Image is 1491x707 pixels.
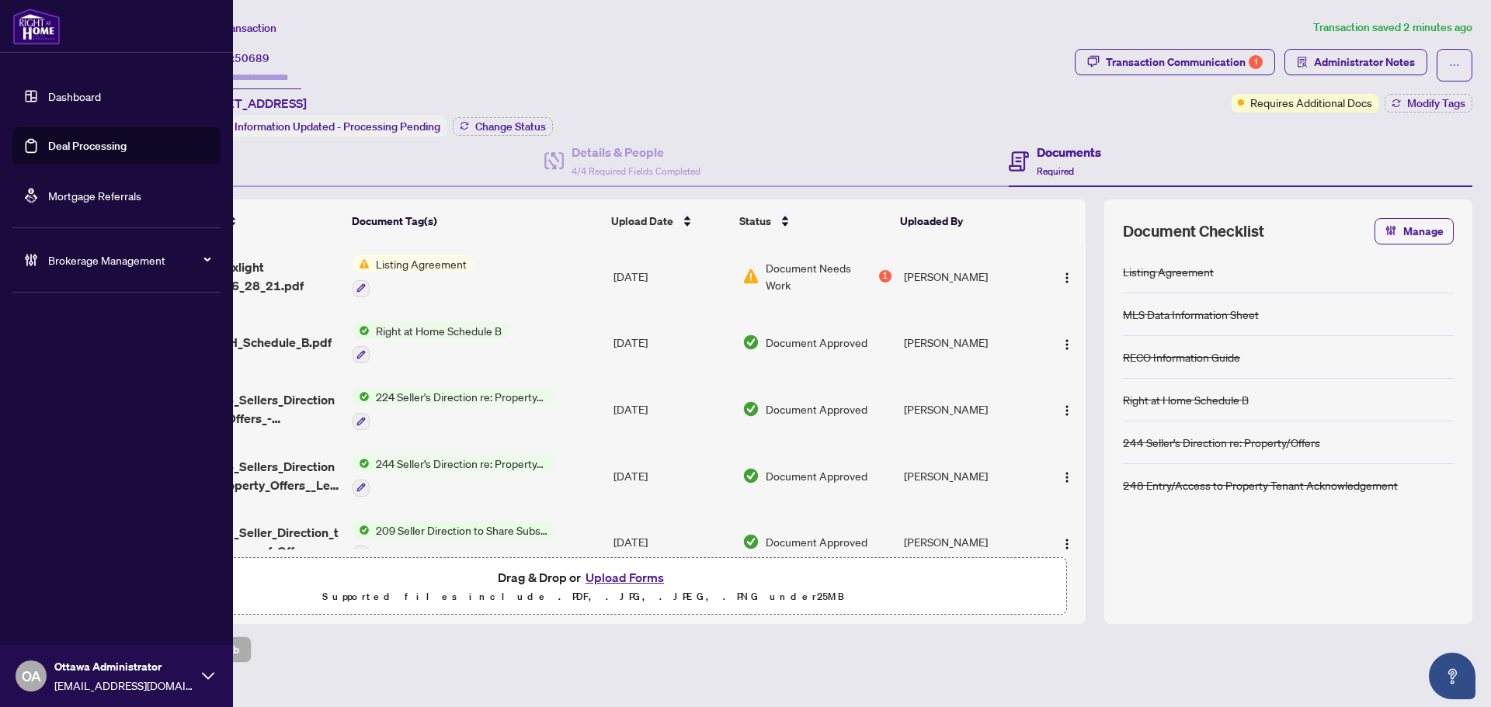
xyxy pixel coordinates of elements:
[353,522,370,539] img: Status Icon
[370,322,508,339] span: Right at Home Schedule B
[48,251,210,269] span: Brokerage Management
[1075,49,1275,75] button: Transaction Communication1
[766,400,867,418] span: Document Approved
[898,376,1040,442] td: [PERSON_NAME]
[607,442,736,509] td: [DATE]
[739,213,771,230] span: Status
[607,376,736,442] td: [DATE]
[581,567,669,587] button: Upload Forms
[1037,165,1074,177] span: Required
[48,189,141,203] a: Mortgage Referrals
[48,139,127,153] a: Deal Processing
[370,388,554,405] span: 224 Seller's Direction re: Property/Offers - Important Information for Seller Acknowledgement
[1055,330,1079,355] button: Logo
[1250,94,1372,111] span: Requires Additional Docs
[1123,306,1259,323] div: MLS Data Information Sheet
[1055,264,1079,289] button: Logo
[898,310,1040,376] td: [PERSON_NAME]
[1055,463,1079,488] button: Logo
[766,259,876,293] span: Document Needs Work
[733,199,894,243] th: Status
[1449,60,1460,71] span: ellipsis
[605,199,733,243] th: Upload Date
[353,322,370,339] img: Status Icon
[742,533,759,550] img: Document Status
[742,334,759,351] img: Document Status
[1123,263,1214,280] div: Listing Agreement
[453,117,553,136] button: Change Status
[1313,19,1472,36] article: Transaction saved 2 minutes ago
[1297,57,1308,68] span: solution
[742,400,759,418] img: Document Status
[353,388,370,405] img: Status Icon
[54,658,194,675] span: Ottawa Administrator
[353,455,370,472] img: Status Icon
[1055,529,1079,554] button: Logo
[742,268,759,285] img: Document Status
[1123,477,1398,494] div: 248 Entry/Access to Property Tenant Acknowledgement
[22,665,41,687] span: OA
[607,310,736,376] td: [DATE]
[109,587,1057,606] p: Supported files include .PDF, .JPG, .JPEG, .PNG under 25 MB
[1061,404,1073,417] img: Logo
[353,388,554,430] button: Status Icon224 Seller's Direction re: Property/Offers - Important Information for Seller Acknowle...
[894,199,1035,243] th: Uploaded By
[1407,98,1465,109] span: Modify Tags
[475,121,546,132] span: Change Status
[100,558,1066,615] span: Drag & Drop orUpload FormsSupported files include .PDF, .JPG, .JPEG, .PNG under25MB
[607,509,736,576] td: [DATE]
[353,255,370,272] img: Status Icon
[353,455,554,497] button: Status Icon244 Seller’s Direction re: Property/Offers
[1123,391,1249,408] div: Right at Home Schedule B
[607,243,736,310] td: [DATE]
[611,213,673,230] span: Upload Date
[1314,50,1415,75] span: Administrator Notes
[1123,434,1320,451] div: 244 Seller’s Direction re: Property/Offers
[1385,94,1472,113] button: Modify Tags
[572,165,700,177] span: 4/4 Required Fields Completed
[498,567,669,587] span: Drag & Drop or
[1123,348,1240,366] div: RECO Information Guide
[353,322,508,364] button: Status IconRight at Home Schedule B
[1055,397,1079,421] button: Logo
[766,467,867,484] span: Document Approved
[766,334,867,351] span: Document Approved
[1429,653,1475,699] button: Open asap
[1123,220,1264,242] span: Document Checklist
[235,51,269,65] span: 50689
[12,8,61,45] img: logo
[370,455,554,472] span: 244 Seller’s Direction re: Property/Offers
[193,94,307,113] span: [STREET_ADDRESS]
[1061,272,1073,284] img: Logo
[1284,49,1427,75] button: Administrator Notes
[898,243,1040,310] td: [PERSON_NAME]
[370,522,554,539] span: 209 Seller Direction to Share Substance of Offers
[1106,50,1263,75] div: Transaction Communication
[353,255,473,297] button: Status IconListing Agreement
[353,522,554,563] button: Status Icon209 Seller Direction to Share Substance of Offers
[48,89,101,103] a: Dashboard
[1061,538,1073,550] img: Logo
[54,677,194,694] span: [EMAIL_ADDRESS][DOMAIN_NAME]
[144,333,332,352] span: 4_DigiSign_RAH_Schedule_B.pdf
[235,120,440,133] span: Information Updated - Processing Pending
[879,270,891,282] div: 1
[137,199,346,243] th: (10) File Name
[193,21,276,35] span: View Transaction
[572,143,700,161] h4: Details & People
[766,533,867,550] span: Document Approved
[370,255,473,272] span: Listing Agreement
[144,258,340,295] span: Revised-590 Foxlight Circle_[DATE] 16_28_21.pdf
[1375,218,1454,244] button: Manage
[346,199,606,243] th: Document Tag(s)
[144,390,340,428] span: 5_DigiSign_224_Sellers_Direction_re__Property_Offers_-_Imp_Info_for_Seller_Ack_-_PropTx-[PERSON_N...
[1249,55,1263,69] div: 1
[1061,471,1073,483] img: Logo
[144,523,340,560] span: 8_DigiSign_209_Seller_Direction_to_Share_Substance_of_Offers_-_PropTx-[PERSON_NAME].pdf
[1403,219,1444,244] span: Manage
[898,509,1040,576] td: [PERSON_NAME]
[1037,143,1101,161] h4: Documents
[898,442,1040,509] td: [PERSON_NAME]
[193,116,447,137] div: Status:
[742,467,759,484] img: Document Status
